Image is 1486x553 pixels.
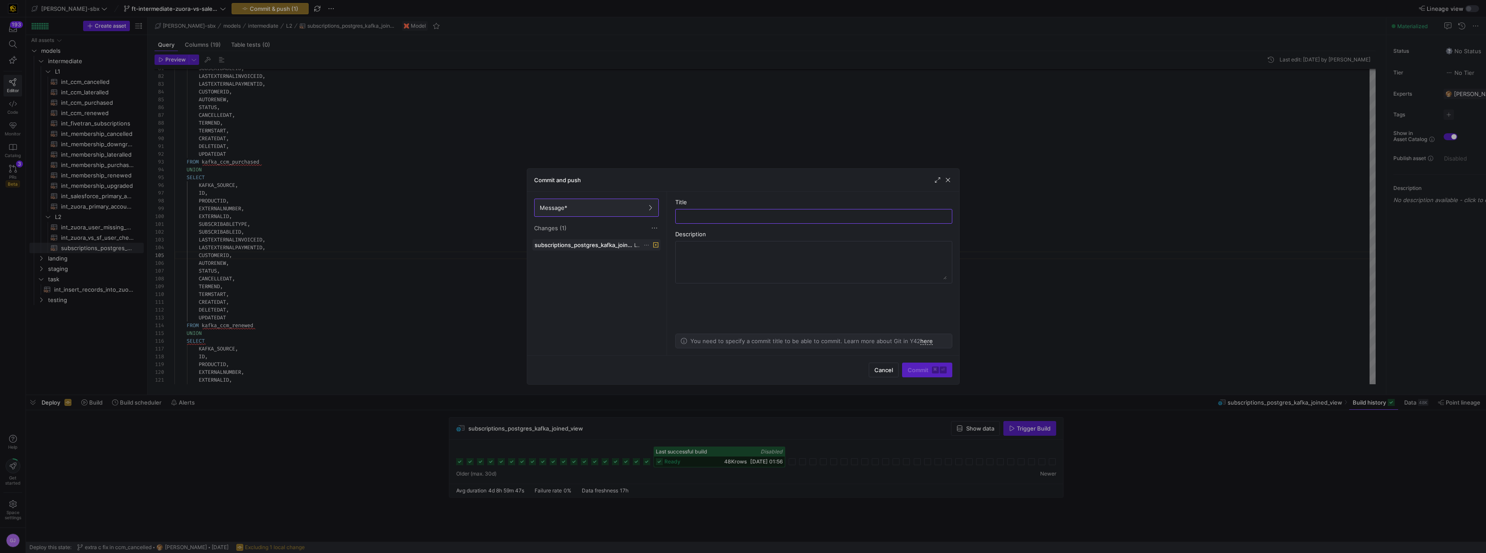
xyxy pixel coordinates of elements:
[874,367,893,373] span: Cancel
[675,231,952,238] div: Description
[534,225,567,231] span: Changes (1)
[540,204,567,211] span: Message*
[675,199,687,206] span: Title
[634,242,639,248] span: L2
[535,241,633,248] span: subscriptions_postgres_kafka_joined_view.sql
[534,199,659,217] button: Message*
[532,239,661,251] button: subscriptions_postgres_kafka_joined_view.sqlL2
[690,338,933,344] p: You need to specify a commit title to be able to commit. Learn more about Git in Y42
[920,338,933,345] a: here
[534,177,581,183] h3: Commit and push
[869,363,899,377] button: Cancel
